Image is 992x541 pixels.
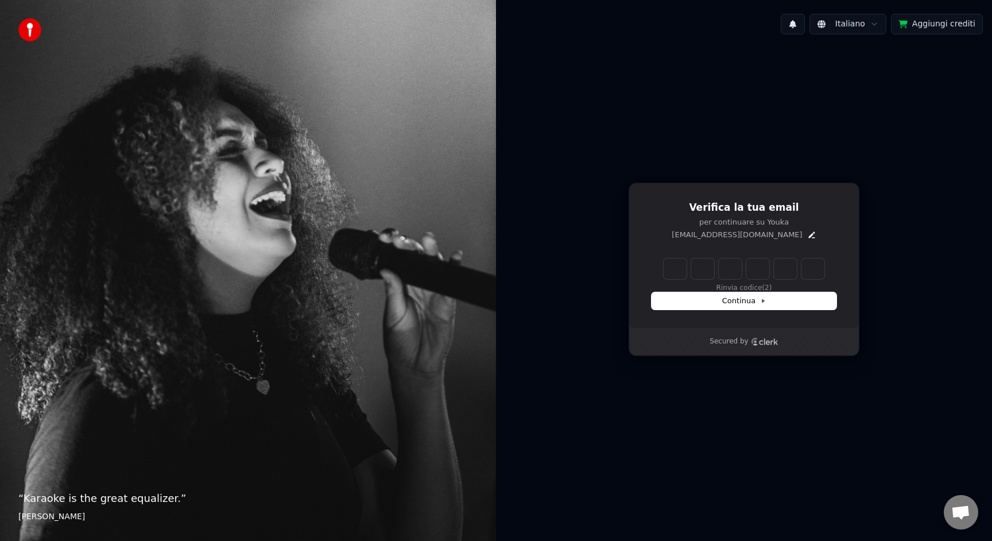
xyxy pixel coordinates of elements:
[751,338,778,346] a: Clerk logo
[944,495,978,530] div: Aprire la chat
[664,258,824,279] input: Enter verification code
[722,296,766,306] span: Continua
[18,18,41,41] img: youka
[18,490,478,507] p: “ Karaoke is the great equalizer. ”
[652,201,836,215] h1: Verifica la tua email
[652,292,836,310] button: Continua
[891,14,983,34] button: Aggiungi crediti
[652,217,836,227] p: per continuare su Youka
[18,511,478,523] footer: [PERSON_NAME]
[672,230,802,240] p: [EMAIL_ADDRESS][DOMAIN_NAME]
[807,230,816,239] button: Edit
[710,337,748,346] p: Secured by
